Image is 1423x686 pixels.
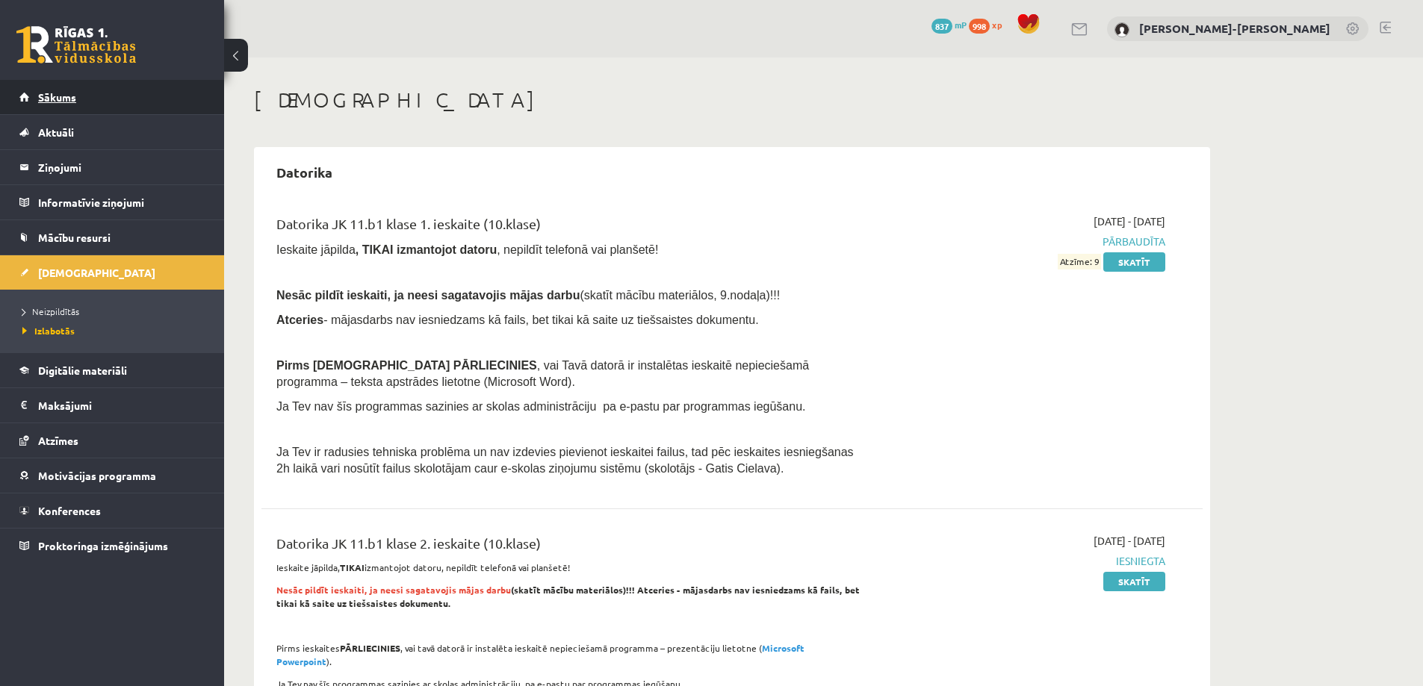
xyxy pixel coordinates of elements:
[356,243,497,256] b: , TIKAI izmantojot datoru
[1103,572,1165,591] a: Skatīt
[38,364,127,377] span: Digitālie materiāli
[276,359,809,388] span: , vai Tavā datorā ir instalētas ieskaitē nepieciešamā programma – teksta apstrādes lietotne (Micr...
[580,289,780,302] span: (skatīt mācību materiālos, 9.nodaļa)!!!
[19,185,205,219] a: Informatīvie ziņojumi
[276,213,861,241] div: Datorika JK 11.b1 klase 1. ieskaite (10.klase)
[340,561,365,573] strong: TIKAI
[38,388,205,422] legend: Maksājumi
[19,493,205,528] a: Konferences
[276,584,860,609] strong: (skatīt mācību materiālos)!!! Atceries - mājasdarbs nav iesniedzams kā fails, bet tikai kā saite ...
[276,446,854,475] span: Ja Tev ir radusies tehniska problēma un nav izdevies pievienot ieskaitei failus, tad pēc ieskaite...
[261,155,347,190] h2: Datorika
[19,80,205,114] a: Sākums
[38,469,156,482] span: Motivācijas programma
[276,314,323,326] b: Atceries
[254,87,1210,113] h1: [DEMOGRAPHIC_DATA]
[22,305,209,318] a: Neizpildītās
[38,504,101,517] span: Konferences
[276,289,580,302] span: Nesāc pildīt ieskaiti, ja neesi sagatavojis mājas darbu
[931,19,952,34] span: 837
[16,26,136,63] a: Rīgas 1. Tālmācības vidusskola
[955,19,967,31] span: mP
[38,266,155,279] span: [DEMOGRAPHIC_DATA]
[276,641,861,668] p: Pirms ieskaites , vai tavā datorā ir instalēta ieskaitē nepieciešamā programma – prezentāciju lie...
[22,305,79,317] span: Neizpildītās
[19,115,205,149] a: Aktuāli
[22,324,209,337] a: Izlabotās
[38,150,205,184] legend: Ziņojumi
[19,150,205,184] a: Ziņojumi
[931,19,967,31] a: 837 mP
[1103,252,1165,272] a: Skatīt
[22,325,75,337] span: Izlabotās
[276,584,511,596] span: Nesāc pildīt ieskaiti, ja neesi sagatavojis mājas darbu
[276,561,861,574] p: Ieskaite jāpilda, izmantojot datoru, nepildīt telefonā vai planšetē!
[884,234,1165,249] span: Pārbaudīta
[276,642,804,667] strong: Microsoft Powerpoint
[38,90,76,104] span: Sākums
[1139,21,1330,36] a: [PERSON_NAME]-[PERSON_NAME]
[969,19,990,34] span: 998
[19,353,205,387] a: Digitālie materiāli
[276,400,805,413] span: Ja Tev nav šīs programmas sazinies ar skolas administrāciju pa e-pastu par programmas iegūšanu.
[19,255,205,290] a: [DEMOGRAPHIC_DATA]
[19,528,205,563] a: Proktoringa izmēģinājums
[992,19,1002,31] span: xp
[38,434,78,447] span: Atzīmes
[276,533,861,561] div: Datorika JK 11.b1 klase 2. ieskaite (10.klase)
[19,388,205,422] a: Maksājumi
[38,539,168,552] span: Proktoringa izmēģinājums
[1058,254,1101,269] span: Atzīme: 9
[969,19,1009,31] a: 998 xp
[19,423,205,458] a: Atzīmes
[1094,213,1165,229] span: [DATE] - [DATE]
[38,231,111,244] span: Mācību resursi
[1114,22,1129,37] img: Martins Frīdenbergs-Tomašs
[38,125,74,139] span: Aktuāli
[1094,533,1165,549] span: [DATE] - [DATE]
[276,359,537,372] span: Pirms [DEMOGRAPHIC_DATA] PĀRLIECINIES
[276,314,759,326] span: - mājasdarbs nav iesniedzams kā fails, bet tikai kā saite uz tiešsaistes dokumentu.
[38,185,205,219] legend: Informatīvie ziņojumi
[276,243,658,256] span: Ieskaite jāpilda , nepildīt telefonā vai planšetē!
[19,458,205,493] a: Motivācijas programma
[884,553,1165,569] span: Iesniegta
[340,642,400,654] strong: PĀRLIECINIES
[19,220,205,255] a: Mācību resursi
